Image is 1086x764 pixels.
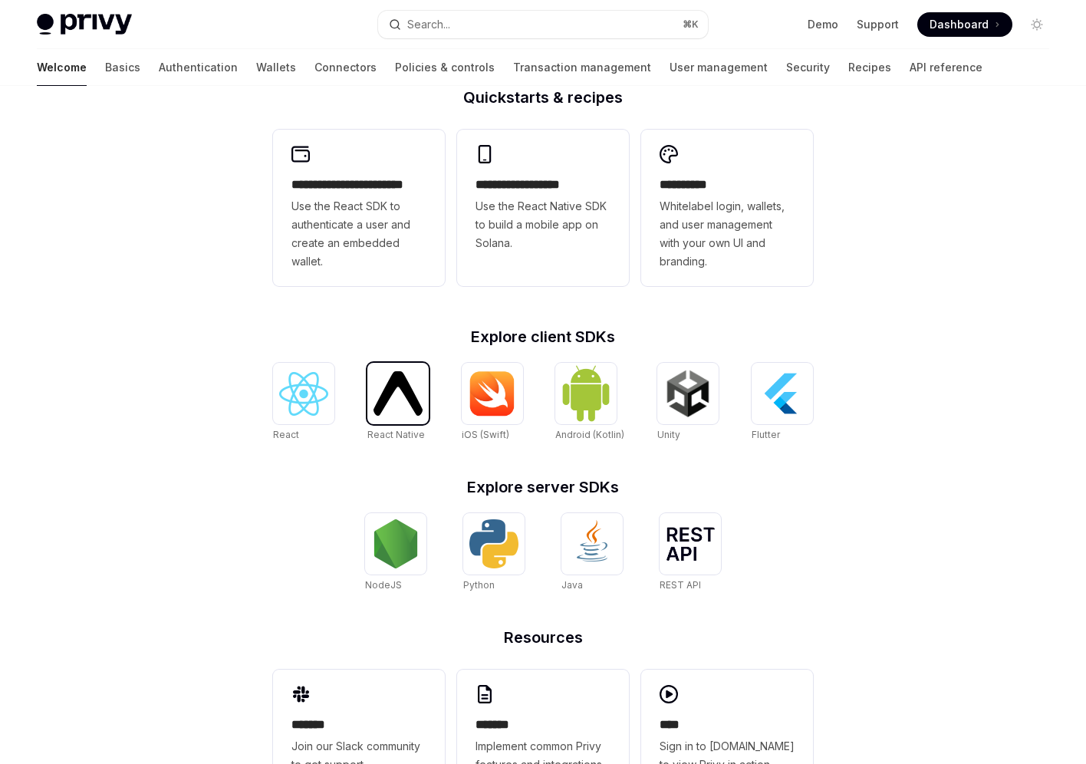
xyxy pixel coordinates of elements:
img: Unity [663,369,712,418]
a: Basics [105,49,140,86]
a: Wallets [256,49,296,86]
img: React Native [374,371,423,415]
a: API reference [910,49,982,86]
button: Toggle dark mode [1025,12,1049,37]
a: User management [670,49,768,86]
span: Flutter [752,429,780,440]
h2: Explore client SDKs [273,329,813,344]
a: Android (Kotlin)Android (Kotlin) [555,363,624,443]
a: JavaJava [561,513,623,593]
a: Welcome [37,49,87,86]
a: PythonPython [463,513,525,593]
a: NodeJSNodeJS [365,513,426,593]
span: Use the React Native SDK to build a mobile app on Solana. [476,197,610,252]
a: Security [786,49,830,86]
a: Connectors [314,49,377,86]
span: iOS (Swift) [462,429,509,440]
span: Java [561,579,583,591]
img: Flutter [758,369,807,418]
span: REST API [660,579,701,591]
img: React [279,372,328,416]
a: Demo [808,17,838,32]
img: iOS (Swift) [468,370,517,417]
img: Android (Kotlin) [561,364,610,422]
div: Search... [407,15,450,34]
a: REST APIREST API [660,513,721,593]
span: React Native [367,429,425,440]
a: Policies & controls [395,49,495,86]
a: Support [857,17,899,32]
img: REST API [666,527,715,561]
a: Recipes [848,49,891,86]
img: Python [469,519,518,568]
a: Transaction management [513,49,651,86]
img: NodeJS [371,519,420,568]
button: Search...⌘K [378,11,707,38]
a: iOS (Swift)iOS (Swift) [462,363,523,443]
span: NodeJS [365,579,402,591]
a: Dashboard [917,12,1012,37]
img: light logo [37,14,132,35]
a: FlutterFlutter [752,363,813,443]
span: Android (Kotlin) [555,429,624,440]
a: Authentication [159,49,238,86]
span: React [273,429,299,440]
a: ReactReact [273,363,334,443]
a: UnityUnity [657,363,719,443]
span: Whitelabel login, wallets, and user management with your own UI and branding. [660,197,795,271]
h2: Quickstarts & recipes [273,90,813,105]
img: Java [568,519,617,568]
h2: Explore server SDKs [273,479,813,495]
h2: Resources [273,630,813,645]
span: ⌘ K [683,18,699,31]
a: **** *****Whitelabel login, wallets, and user management with your own UI and branding. [641,130,813,286]
a: **** **** **** ***Use the React Native SDK to build a mobile app on Solana. [457,130,629,286]
a: React NativeReact Native [367,363,429,443]
span: Unity [657,429,680,440]
span: Python [463,579,495,591]
span: Use the React SDK to authenticate a user and create an embedded wallet. [291,197,426,271]
span: Dashboard [930,17,989,32]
